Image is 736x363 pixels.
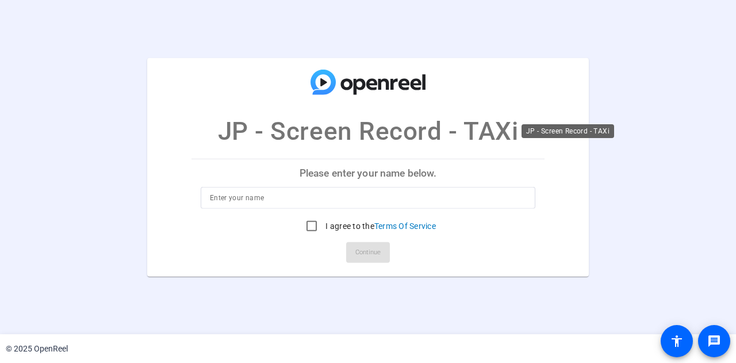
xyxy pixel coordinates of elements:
[310,69,425,94] img: company-logo
[210,191,526,205] input: Enter your name
[522,124,614,138] div: JP - Screen Record - TAXi
[670,334,684,348] mat-icon: accessibility
[6,343,68,355] div: © 2025 OpenReel
[218,112,519,150] p: JP - Screen Record - TAXi
[191,159,545,186] p: Please enter your name below.
[374,221,436,231] a: Terms Of Service
[707,334,721,348] mat-icon: message
[323,220,436,232] label: I agree to the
